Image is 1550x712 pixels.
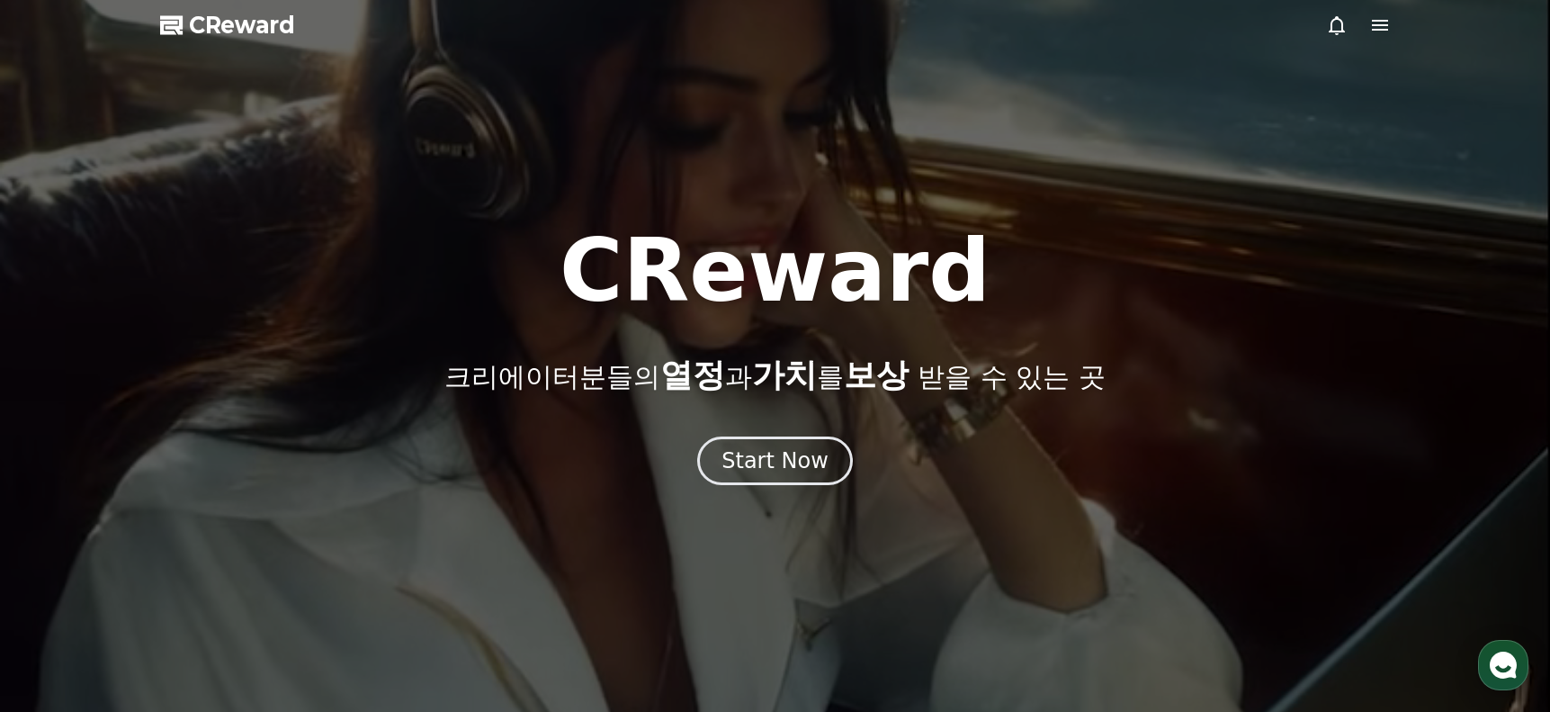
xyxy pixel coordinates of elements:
[444,357,1105,393] p: 크리에이터분들의 과 를 받을 수 있는 곳
[165,590,186,605] span: 대화
[232,563,345,608] a: 설정
[278,590,300,604] span: 설정
[721,446,829,475] div: Start Now
[752,356,817,393] span: 가치
[119,563,232,608] a: 대화
[189,11,295,40] span: CReward
[844,356,909,393] span: 보상
[57,590,67,604] span: 홈
[697,455,853,472] a: Start Now
[660,356,725,393] span: 열정
[5,563,119,608] a: 홈
[160,11,295,40] a: CReward
[697,437,853,485] button: Start Now
[560,228,990,314] h1: CReward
